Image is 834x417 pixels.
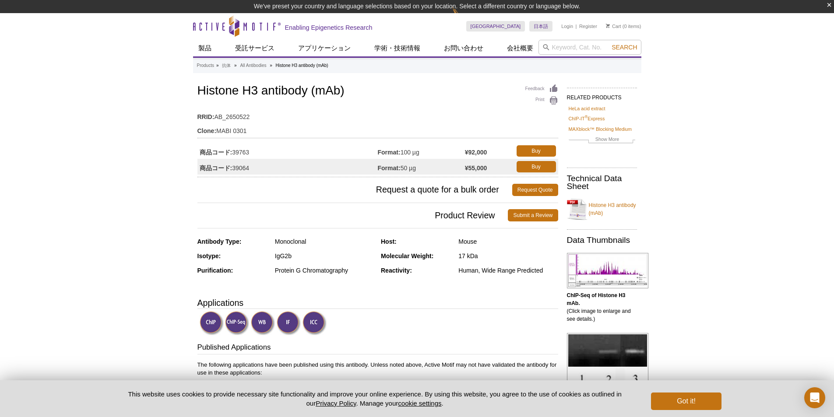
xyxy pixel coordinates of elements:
img: Immunofluorescence Validated [277,311,301,335]
div: Human, Wide Range Predicted [458,266,558,274]
button: Got it! [651,392,721,410]
a: [GEOGRAPHIC_DATA] [466,21,525,32]
td: 50 µg [378,159,465,175]
span: Request a quote for a bulk order [197,184,512,196]
strong: 商品コード: [200,148,232,156]
li: Histone H3 antibody (mAb) [276,63,328,68]
strong: ¥92,000 [465,148,487,156]
div: Open Intercom Messenger [804,387,825,408]
li: | [576,21,577,32]
strong: Clone: [197,127,217,135]
p: This website uses cookies to provide necessary site functionality and improve your online experie... [113,389,637,408]
a: Feedback [525,84,558,94]
div: Monoclonal [275,238,374,245]
strong: Reactivity: [381,267,412,274]
strong: 商品コード: [200,164,232,172]
li: » [216,63,219,68]
div: IgG2b [275,252,374,260]
a: Histone H3 antibody (mAb) [567,196,637,222]
img: Western Blot Validated [251,311,275,335]
div: Protein G Chromatography [275,266,374,274]
a: Products [197,62,214,70]
b: ChIP-Seq of Histone H3 mAb. [567,292,626,306]
a: Privacy Policy [316,399,356,407]
span: Product Review [197,209,508,221]
h2: Enabling Epigenetics Research [285,24,373,32]
a: 会社概要 [502,40,538,56]
img: ChIP Validated [200,311,224,335]
h2: Technical Data Sheet [567,175,637,190]
img: Immunocytochemistry Validated [303,311,327,335]
a: Submit a Review [508,209,558,221]
td: 39763 [197,143,378,159]
a: ChIP-IT®Express [569,115,605,123]
strong: Isotype: [197,252,221,259]
a: Buy [517,145,556,157]
input: Keyword, Cat. No. [538,40,641,55]
td: MABI 0301 [197,122,558,136]
strong: Format: [378,164,401,172]
strong: RRID: [197,113,215,121]
a: Cart [606,23,621,29]
a: 製品 [193,40,217,56]
a: 抗体 [222,62,231,70]
a: 学術・技術情報 [369,40,426,56]
li: » [234,63,237,68]
a: HeLa acid extract [569,105,605,112]
strong: Format: [378,148,401,156]
a: アプリケーション [293,40,356,56]
img: Change Here [452,7,475,27]
a: Show More [569,135,635,145]
strong: Antibody Type: [197,238,242,245]
a: Request Quote [512,184,558,196]
img: Histone H3 antibody (mAb) tested by ChIP-Seq. [567,253,648,288]
button: cookie settings [398,399,441,407]
a: Login [561,23,573,29]
div: Mouse [458,238,558,245]
strong: Molecular Weight: [381,252,433,259]
td: AB_2650522 [197,108,558,122]
strong: Host: [381,238,397,245]
a: 受託サービス [230,40,280,56]
a: Print [525,96,558,105]
span: Search [612,44,637,51]
h2: RELATED PRODUCTS [567,88,637,103]
li: » [270,63,272,68]
li: (0 items) [606,21,641,32]
a: お問い合わせ [439,40,489,56]
img: ChIP-Seq Validated [225,311,249,335]
td: 100 µg [378,143,465,159]
td: 39064 [197,159,378,175]
a: 日本語 [529,21,552,32]
img: Your Cart [606,24,610,28]
a: Register [579,23,597,29]
a: Buy [517,161,556,172]
img: Histone H3 antibody (mAb) tested by ChIP. [567,333,648,389]
h2: Data Thumbnails [567,236,637,244]
button: Search [609,43,640,51]
a: All Antibodies [240,62,266,70]
sup: ® [585,115,588,119]
strong: ¥55,000 [465,164,487,172]
strong: Purification: [197,267,233,274]
h3: Applications [197,296,558,309]
div: 17 kDa [458,252,558,260]
h3: Published Applications [197,342,558,354]
h1: Histone H3 antibody (mAb) [197,84,558,99]
a: MAXblock™ Blocking Medium [569,125,632,133]
p: (Click image to enlarge and see details.) [567,291,637,323]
